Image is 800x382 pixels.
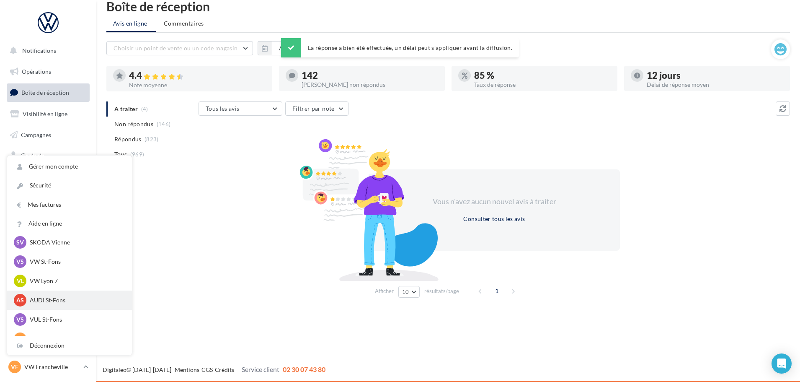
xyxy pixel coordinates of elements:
span: VS [16,257,24,266]
button: Choisir un point de vente ou un code magasin [106,41,253,55]
div: Taux de réponse [474,82,611,88]
button: Notifications [5,42,88,60]
span: Notifications [22,47,56,54]
span: © [DATE]-[DATE] - - - [103,366,325,373]
div: 85 % [474,71,611,80]
span: Commentaires [164,19,204,28]
a: PLV et print personnalisable [5,209,91,234]
span: Choisir un point de vente ou un code magasin [114,44,237,52]
a: Digitaleo [103,366,126,373]
div: Déconnexion [7,336,132,355]
a: CGS [201,366,213,373]
span: Tous [114,150,127,159]
div: 142 [302,71,438,80]
span: Non répondus [114,120,153,128]
a: Gérer mon compte [7,157,132,176]
a: Contacts [5,147,91,164]
p: VW St-Fons [30,257,122,266]
button: Au total [272,41,308,55]
button: Consulter tous les avis [460,214,528,224]
div: La réponse a bien été effectuée, un délai peut s’appliquer avant la diffusion. [281,38,519,57]
a: Crédits [215,366,234,373]
span: 1 [490,284,503,298]
button: Filtrer par note [285,101,348,116]
div: [PERSON_NAME] non répondus [302,82,438,88]
a: Opérations [5,63,91,81]
button: Tous les avis [199,101,282,116]
button: 10 [398,286,420,298]
a: Aide en ligne [7,214,132,233]
p: Central Autos [30,335,122,343]
a: VF VW Francheville [7,359,90,375]
a: Calendrier [5,189,91,206]
p: VW Lyon 7 [30,277,122,285]
a: Visibilité en ligne [5,105,91,123]
div: Délai de réponse moyen [647,82,783,88]
div: Open Intercom Messenger [772,353,792,374]
span: Opérations [22,68,51,75]
button: Au total [258,41,308,55]
span: CA [16,335,24,343]
span: Boîte de réception [21,89,69,96]
span: (146) [157,121,171,127]
span: (969) [130,151,145,158]
p: VW Francheville [24,363,80,371]
a: Mes factures [7,195,132,214]
span: Service client [242,365,279,373]
div: Vous n'avez aucun nouvel avis à traiter [422,196,566,207]
span: VF [11,363,18,371]
a: Campagnes DataOnDemand [5,237,91,262]
span: Tous les avis [206,105,240,112]
span: Afficher [375,287,394,295]
a: Mentions [175,366,199,373]
span: AS [16,296,24,304]
div: 12 jours [647,71,783,80]
a: Médiathèque [5,168,91,185]
span: VS [16,315,24,324]
a: Sécurité [7,176,132,195]
span: Visibilité en ligne [23,110,67,117]
p: VUL St-Fons [30,315,122,324]
p: SKODA Vienne [30,238,122,247]
div: 4.4 [129,71,266,81]
span: SV [16,238,24,247]
a: Boîte de réception [5,83,91,101]
a: Campagnes [5,126,91,144]
div: Note moyenne [129,82,266,88]
span: Répondus [114,135,142,143]
span: Campagnes [21,131,51,138]
span: Contacts [21,152,44,159]
span: résultats/page [424,287,459,295]
span: 02 30 07 43 80 [283,365,325,373]
p: AUDI St-Fons [30,296,122,304]
span: VL [17,277,24,285]
span: 10 [402,288,409,295]
span: (823) [145,136,159,143]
